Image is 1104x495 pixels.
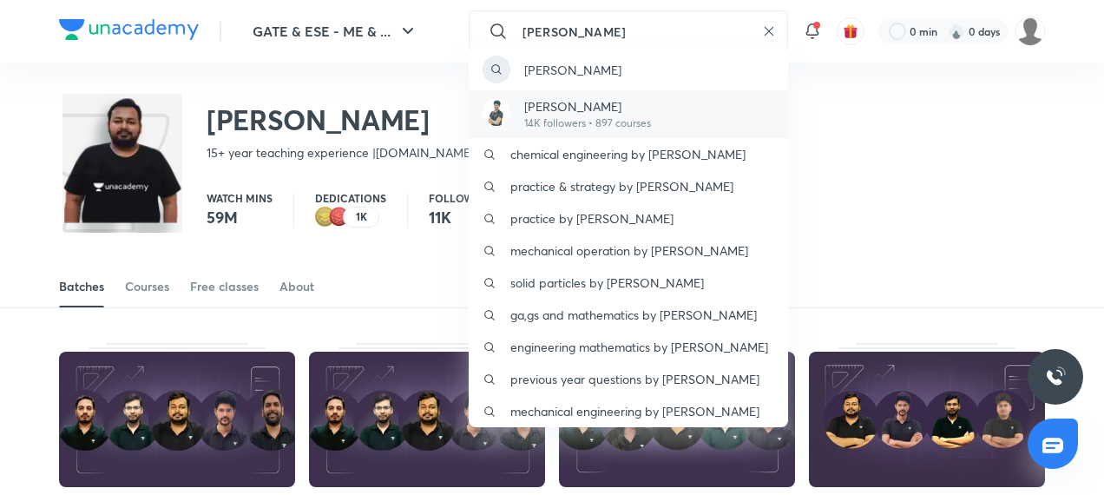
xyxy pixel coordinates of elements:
[469,395,788,427] a: mechanical engineering by [PERSON_NAME]
[469,49,788,90] a: [PERSON_NAME]
[469,267,788,299] a: solid particles by [PERSON_NAME]
[524,97,651,115] p: [PERSON_NAME]
[524,61,621,79] p: [PERSON_NAME]
[510,145,746,163] p: chemical engineering by [PERSON_NAME]
[1045,366,1066,387] img: ttu
[469,202,788,234] a: practice by [PERSON_NAME]
[510,209,674,228] p: practice by [PERSON_NAME]
[469,234,788,267] a: mechanical operation by [PERSON_NAME]
[469,90,788,138] a: Avatar[PERSON_NAME]14K followers • 897 courses
[469,170,788,202] a: practice & strategy by [PERSON_NAME]
[469,331,788,363] a: engineering mathematics by [PERSON_NAME]
[524,115,651,131] p: 14K followers • 897 courses
[469,363,788,395] a: previous year questions by [PERSON_NAME]
[510,177,733,195] p: practice & strategy by [PERSON_NAME]
[469,299,788,331] a: ga,gs and mathematics by [PERSON_NAME]
[510,306,757,324] p: ga,gs and mathematics by [PERSON_NAME]
[510,402,759,420] p: mechanical engineering by [PERSON_NAME]
[510,338,768,356] p: engineering mathematics by [PERSON_NAME]
[483,98,510,126] img: Avatar
[510,274,704,292] p: solid particles by [PERSON_NAME]
[510,241,748,260] p: mechanical operation by [PERSON_NAME]
[510,370,759,388] p: previous year questions by [PERSON_NAME]
[469,138,788,170] a: chemical engineering by [PERSON_NAME]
